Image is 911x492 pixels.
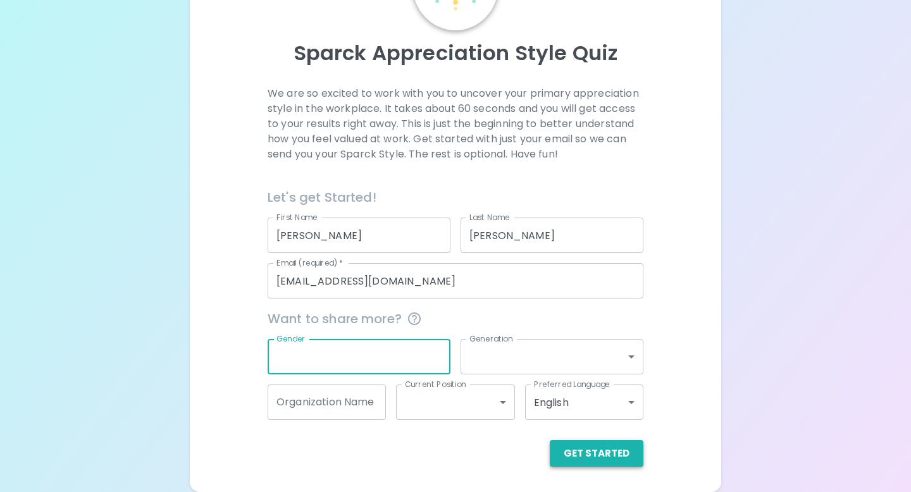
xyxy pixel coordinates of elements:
[469,333,513,344] label: Generation
[534,379,610,390] label: Preferred Language
[550,440,643,467] button: Get Started
[205,40,706,66] p: Sparck Appreciation Style Quiz
[268,309,643,329] span: Want to share more?
[405,379,466,390] label: Current Position
[268,86,643,162] p: We are so excited to work with you to uncover your primary appreciation style in the workplace. I...
[276,212,318,223] label: First Name
[407,311,422,326] svg: This information is completely confidential and only used for aggregated appreciation studies at ...
[268,187,643,207] h6: Let's get Started!
[525,384,643,420] div: English
[276,333,306,344] label: Gender
[276,257,344,268] label: Email (required)
[469,212,509,223] label: Last Name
